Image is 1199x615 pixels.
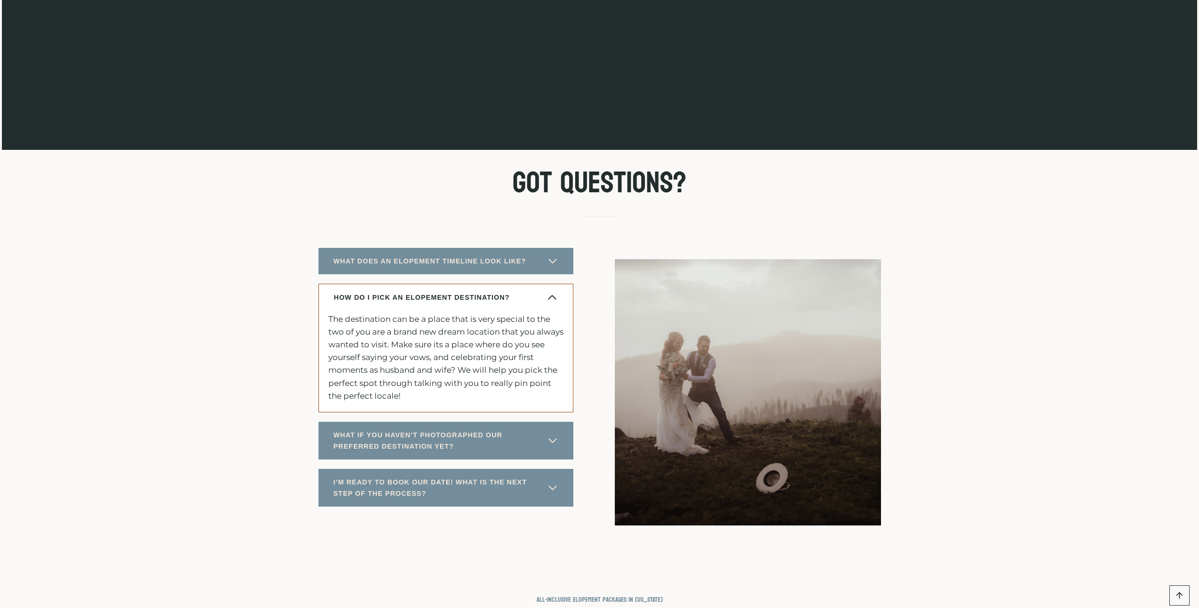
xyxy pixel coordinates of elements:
[318,284,573,311] button: HOW DO I PICK AN ELOPEMENT DESTINATION?
[334,429,542,452] span: WHAT IF YOU HAVEN’T PHOTOGRAPHED OUR PREFERRED DESTINATION YET?
[334,292,510,303] span: HOW DO I PICK AN ELOPEMENT DESTINATION?
[318,165,881,201] h2: Got Questions?
[334,255,526,267] span: WHAT DOES AN ELOPEMENT TIMELINE LOOK LIKE?
[318,469,573,507] button: I’M READY TO BOOK OUR DATE! WHAT IS THE NEXT STEP OF THE PROCESS?
[318,248,573,274] button: WHAT DOES AN ELOPEMENT TIMELINE LOOK LIKE?
[328,313,563,402] p: The destination can be a place that is very special to the two of you are a brand new dream locat...
[1169,585,1190,606] a: Scroll to top
[334,476,542,499] span: I’M READY TO BOOK OUR DATE! WHAT IS THE NEXT STEP OF THE PROCESS?
[615,259,881,525] img: Groom helping bride when her hat blew off her head on their Montana mountain peak all inclusive e...
[318,422,573,459] button: WHAT IF YOU HAVEN’T PHOTOGRAPHED OUR PREFERRED DESTINATION YET?
[318,311,573,412] div: HOW DO I PICK AN ELOPEMENT DESTINATION?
